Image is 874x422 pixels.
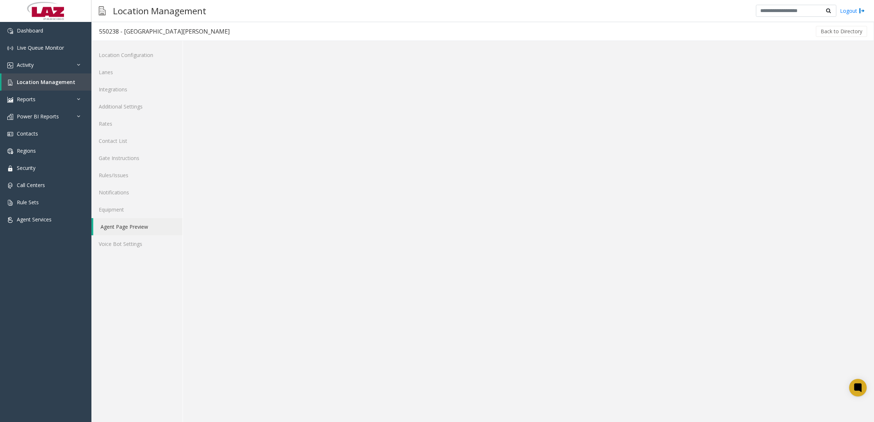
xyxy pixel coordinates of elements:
[1,73,91,91] a: Location Management
[7,131,13,137] img: 'icon'
[17,44,64,51] span: Live Queue Monitor
[17,147,36,154] span: Regions
[91,167,182,184] a: Rules/Issues
[17,199,39,206] span: Rule Sets
[91,132,182,149] a: Contact List
[840,7,865,15] a: Logout
[7,97,13,103] img: 'icon'
[17,79,75,85] span: Location Management
[7,183,13,189] img: 'icon'
[17,182,45,189] span: Call Centers
[859,7,865,15] img: logout
[109,2,210,20] h3: Location Management
[7,80,13,85] img: 'icon'
[7,62,13,68] img: 'icon'
[91,201,182,218] a: Equipment
[7,200,13,206] img: 'icon'
[17,96,35,103] span: Reports
[91,235,182,252] a: Voice Bot Settings
[99,27,230,36] div: 550238 - [GEOGRAPHIC_DATA][PERSON_NAME]
[99,2,106,20] img: pageIcon
[93,218,182,235] a: Agent Page Preview
[91,149,182,167] a: Gate Instructions
[816,26,867,37] button: Back to Directory
[17,113,59,120] span: Power BI Reports
[7,114,13,120] img: 'icon'
[17,130,38,137] span: Contacts
[7,148,13,154] img: 'icon'
[7,28,13,34] img: 'icon'
[7,217,13,223] img: 'icon'
[17,216,52,223] span: Agent Services
[7,166,13,171] img: 'icon'
[17,164,35,171] span: Security
[91,81,182,98] a: Integrations
[91,64,182,81] a: Lanes
[17,27,43,34] span: Dashboard
[91,184,182,201] a: Notifications
[7,45,13,51] img: 'icon'
[91,46,182,64] a: Location Configuration
[91,115,182,132] a: Rates
[91,98,182,115] a: Additional Settings
[17,61,34,68] span: Activity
